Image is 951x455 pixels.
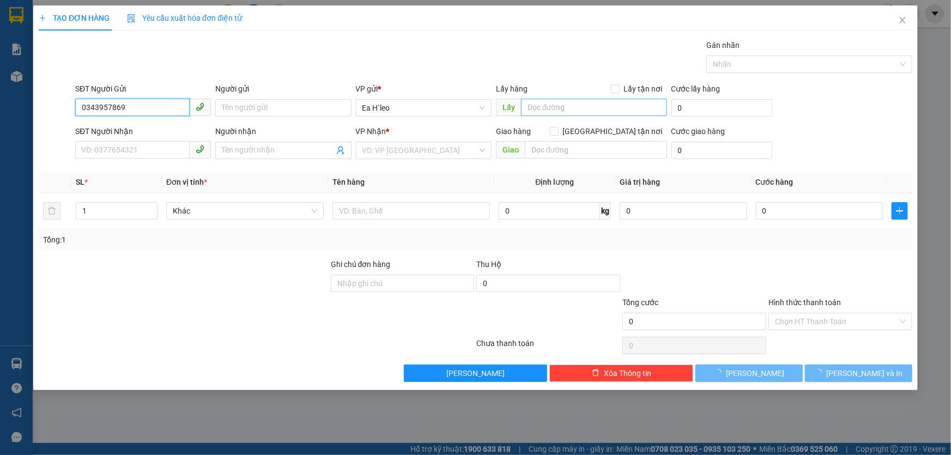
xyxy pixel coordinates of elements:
[39,14,46,22] span: plus
[768,298,841,307] label: Hình thức thanh toán
[75,125,211,137] div: SĐT Người Nhận
[127,14,242,22] span: Yêu cầu xuất hóa đơn điện tử
[336,146,345,155] span: user-add
[496,141,525,159] span: Giao
[525,141,667,159] input: Dọc đường
[887,5,918,36] button: Close
[671,142,772,159] input: Cước giao hàng
[714,369,726,377] span: loading
[536,178,574,186] span: Định lượng
[898,16,907,25] span: close
[196,102,204,111] span: phone
[39,14,110,22] span: TẠO ĐƠN HÀNG
[75,83,211,95] div: SĐT Người Gửi
[476,260,501,269] span: Thu Hộ
[622,298,658,307] span: Tổng cước
[356,83,492,95] div: VP gửi
[521,99,667,116] input: Dọc đường
[815,369,827,377] span: loading
[331,260,391,269] label: Ghi chú đơn hàng
[332,178,365,186] span: Tên hàng
[592,369,599,378] span: delete
[496,84,528,93] span: Lấy hàng
[559,125,667,137] span: [GEOGRAPHIC_DATA] tận nơi
[76,178,84,186] span: SL
[496,99,521,116] span: Lấy
[446,367,505,379] span: [PERSON_NAME]
[756,178,793,186] span: Cước hàng
[671,99,772,117] input: Cước lấy hàng
[620,202,747,220] input: 0
[476,337,622,356] div: Chưa thanh toán
[362,100,485,116] span: Ea H`leo
[215,125,351,137] div: Người nhận
[404,365,548,382] button: [PERSON_NAME]
[827,367,903,379] span: [PERSON_NAME] và In
[331,275,475,292] input: Ghi chú đơn hàng
[600,202,611,220] span: kg
[173,203,317,219] span: Khác
[496,127,531,136] span: Giao hàng
[196,145,204,154] span: phone
[695,365,803,382] button: [PERSON_NAME]
[332,202,490,220] input: VD: Bàn, Ghế
[892,207,907,215] span: plus
[166,178,207,186] span: Đơn vị tính
[892,202,908,220] button: plus
[671,84,720,93] label: Cước lấy hàng
[43,234,367,246] div: Tổng: 1
[549,365,693,382] button: deleteXóa Thông tin
[604,367,651,379] span: Xóa Thông tin
[805,365,912,382] button: [PERSON_NAME] và In
[726,367,784,379] span: [PERSON_NAME]
[43,202,60,220] button: delete
[706,41,740,50] label: Gán nhãn
[356,127,386,136] span: VP Nhận
[671,127,725,136] label: Cước giao hàng
[127,14,136,23] img: icon
[215,83,351,95] div: Người gửi
[620,178,660,186] span: Giá trị hàng
[620,83,667,95] span: Lấy tận nơi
